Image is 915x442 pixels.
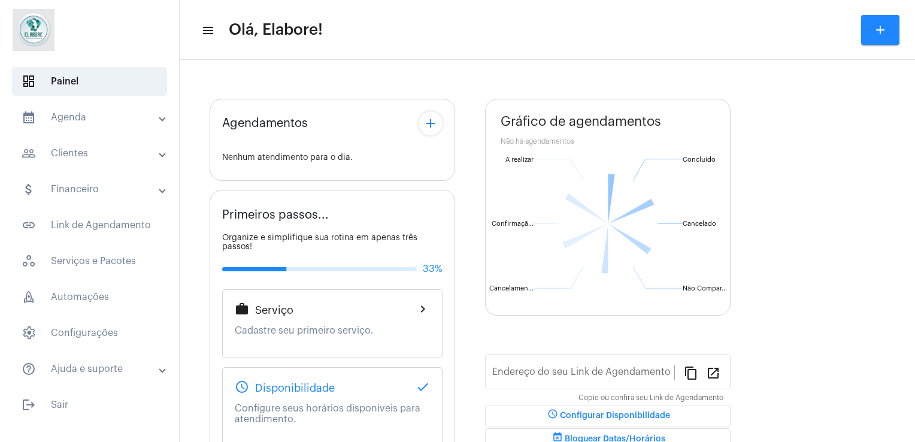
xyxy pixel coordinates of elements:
span: sidenav icon [22,74,36,89]
span: sidenav icon [22,290,36,304]
span: Gráfico de agendamentos [501,114,661,129]
mat-icon: sidenav icon [22,146,36,161]
mat-icon: sidenav icon [22,182,36,196]
div: Nenhum atendimento para o dia. [222,153,443,162]
input: Link [492,369,674,380]
mat-icon: chevron_right [416,302,430,316]
mat-panel-title: Ajuda e suporte [22,362,160,376]
p: Cadastre seu primeiro serviço. [235,325,430,336]
span: Painel [12,67,167,96]
mat-panel-title: Clientes [22,146,160,161]
text: Cancelamen... [489,285,534,292]
mat-icon: open_in_new [706,365,720,380]
mat-icon: content_copy [684,365,698,380]
span: Agendamentos [222,117,308,130]
span: Configurações [12,319,167,347]
text: Confirmaçã... [492,220,534,228]
mat-hint: Copie ou confira seu Link de Agendamento [578,394,723,402]
mat-panel-title: Agenda [22,110,160,125]
mat-icon: schedule [235,380,249,394]
mat-icon: sidenav icon [201,23,213,38]
p: Configure seus horários disponiveis para atendimento. [235,403,430,425]
span: 33% [423,264,443,274]
mat-expansion-panel-header: sidenav iconClientes [7,139,179,168]
span: Organize e simplifique sua rotina em apenas três passos! [222,234,417,251]
text: Não Compar... [683,285,727,292]
span: Configurar Disponibilidade [546,411,670,420]
text: Concluído [683,156,716,163]
mat-expansion-panel-header: sidenav iconAjuda e suporte [7,355,179,383]
span: sidenav icon [22,254,36,268]
span: Primeiros passos... [222,208,329,222]
mat-icon: sidenav icon [22,218,36,232]
mat-icon: add [423,116,438,131]
img: 4c6856f8-84c7-1050-da6c-cc5081a5dbaf.jpg [10,6,57,54]
mat-icon: sidenav icon [22,398,36,412]
span: Olá, Elabore! [229,20,323,40]
button: Configurar Disponibilidade [485,405,731,426]
mat-expansion-panel-header: sidenav iconAgenda [7,103,179,132]
text: Cancelado [683,220,716,227]
span: Disponibilidade [255,382,335,394]
mat-icon: work [235,302,249,316]
span: Automações [12,283,167,311]
mat-icon: done [416,380,430,394]
span: Link de Agendamento [12,211,167,240]
mat-panel-title: Financeiro [22,182,160,196]
mat-expansion-panel-header: sidenav iconFinanceiro [7,175,179,204]
text: A realizar [505,156,534,163]
span: sidenav icon [22,326,36,340]
mat-icon: schedule [546,408,560,423]
mat-icon: sidenav icon [22,110,36,125]
span: Sair [12,390,167,419]
span: Serviço [255,304,293,316]
span: Serviços e Pacotes [12,247,167,276]
mat-icon: add [873,23,887,37]
mat-icon: sidenav icon [22,362,36,376]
